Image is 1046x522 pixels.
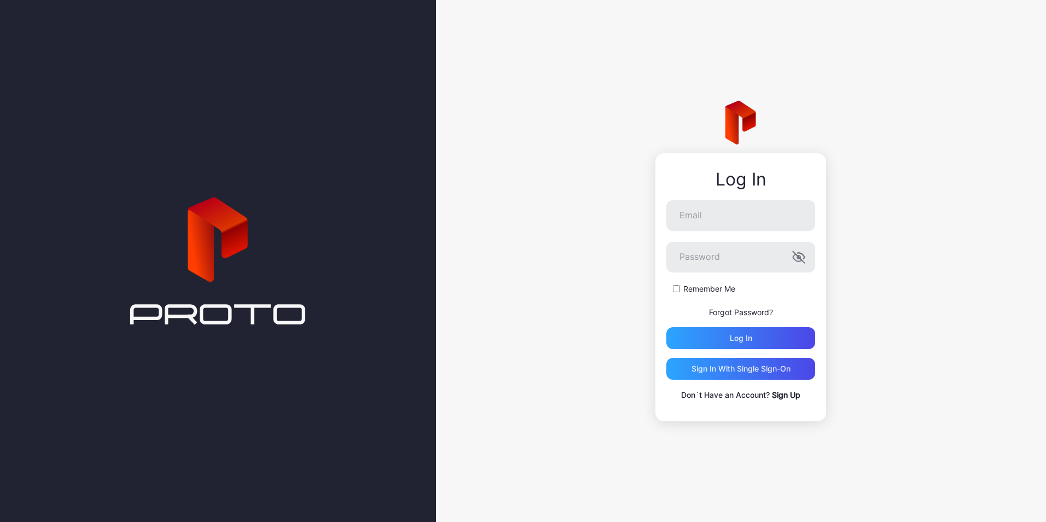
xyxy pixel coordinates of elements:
[666,358,815,380] button: Sign in With Single Sign-On
[666,327,815,349] button: Log in
[666,200,815,231] input: Email
[730,334,752,343] div: Log in
[792,251,805,264] button: Password
[709,308,773,317] a: Forgot Password?
[666,388,815,402] p: Don`t Have an Account?
[666,170,815,189] div: Log In
[666,242,815,272] input: Password
[691,364,791,373] div: Sign in With Single Sign-On
[683,283,735,294] label: Remember Me
[772,390,800,399] a: Sign Up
